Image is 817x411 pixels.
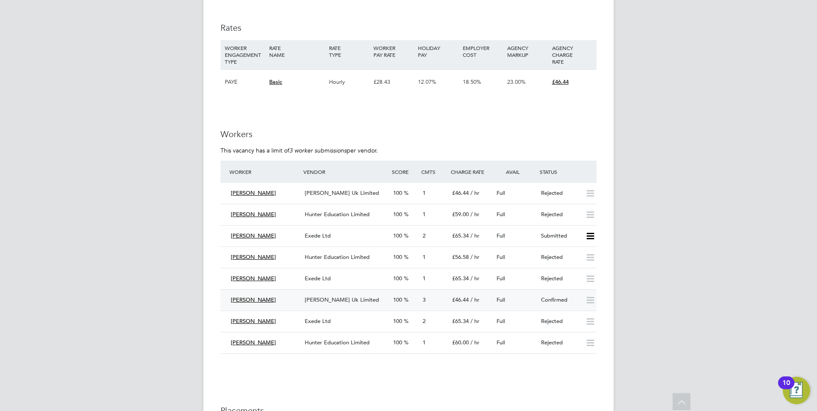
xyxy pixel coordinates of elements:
[289,147,347,154] em: 3 worker submissions
[423,253,426,261] span: 1
[220,129,597,140] h3: Workers
[497,232,505,239] span: Full
[449,164,493,179] div: Charge Rate
[305,339,370,346] span: Hunter Education Limited
[470,317,479,325] span: / hr
[470,339,479,346] span: / hr
[452,189,469,197] span: £46.44
[497,211,505,218] span: Full
[393,317,402,325] span: 100
[269,78,282,85] span: Basic
[327,70,371,94] div: Hourly
[538,336,582,350] div: Rejected
[327,40,371,62] div: RATE TYPE
[538,164,597,179] div: Status
[463,78,481,85] span: 18.50%
[416,40,460,62] div: HOLIDAY PAY
[231,189,276,197] span: [PERSON_NAME]
[783,377,810,404] button: Open Resource Center, 10 new notifications
[470,253,479,261] span: / hr
[470,189,479,197] span: / hr
[507,78,526,85] span: 23.00%
[452,211,469,218] span: £59.00
[231,317,276,325] span: [PERSON_NAME]
[452,232,469,239] span: £65.34
[497,296,505,303] span: Full
[423,275,426,282] span: 1
[393,339,402,346] span: 100
[497,317,505,325] span: Full
[452,296,469,303] span: £46.44
[393,296,402,303] span: 100
[371,40,416,62] div: WORKER PAY RATE
[497,189,505,197] span: Full
[538,208,582,222] div: Rejected
[423,189,426,197] span: 1
[452,253,469,261] span: £56.58
[231,339,276,346] span: [PERSON_NAME]
[423,339,426,346] span: 1
[423,232,426,239] span: 2
[231,232,276,239] span: [PERSON_NAME]
[497,253,505,261] span: Full
[538,186,582,200] div: Rejected
[470,275,479,282] span: / hr
[461,40,505,62] div: EMPLOYER COST
[452,275,469,282] span: £65.34
[419,164,449,179] div: Cmts
[538,293,582,307] div: Confirmed
[305,296,379,303] span: [PERSON_NAME] Uk Limited
[452,317,469,325] span: £65.34
[267,40,326,62] div: RATE NAME
[227,164,301,179] div: Worker
[231,253,276,261] span: [PERSON_NAME]
[418,78,436,85] span: 12.07%
[390,164,419,179] div: Score
[231,211,276,218] span: [PERSON_NAME]
[393,232,402,239] span: 100
[782,383,790,394] div: 10
[538,229,582,243] div: Submitted
[393,211,402,218] span: 100
[305,275,331,282] span: Exede Ltd
[393,189,402,197] span: 100
[305,211,370,218] span: Hunter Education Limited
[538,272,582,286] div: Rejected
[493,164,538,179] div: Avail
[305,253,370,261] span: Hunter Education Limited
[497,275,505,282] span: Full
[305,317,331,325] span: Exede Ltd
[423,296,426,303] span: 3
[371,70,416,94] div: £28.43
[452,339,469,346] span: £60.00
[305,232,331,239] span: Exede Ltd
[470,296,479,303] span: / hr
[223,40,267,69] div: WORKER ENGAGEMENT TYPE
[423,317,426,325] span: 2
[550,40,594,69] div: AGENCY CHARGE RATE
[231,296,276,303] span: [PERSON_NAME]
[231,275,276,282] span: [PERSON_NAME]
[497,339,505,346] span: Full
[305,189,379,197] span: [PERSON_NAME] Uk Limited
[505,40,550,62] div: AGENCY MARKUP
[552,78,569,85] span: £46.44
[470,211,479,218] span: / hr
[393,275,402,282] span: 100
[538,314,582,329] div: Rejected
[301,164,390,179] div: Vendor
[538,250,582,264] div: Rejected
[220,22,597,33] h3: Rates
[220,147,597,154] p: This vacancy has a limit of per vendor.
[423,211,426,218] span: 1
[393,253,402,261] span: 100
[470,232,479,239] span: / hr
[223,70,267,94] div: PAYE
